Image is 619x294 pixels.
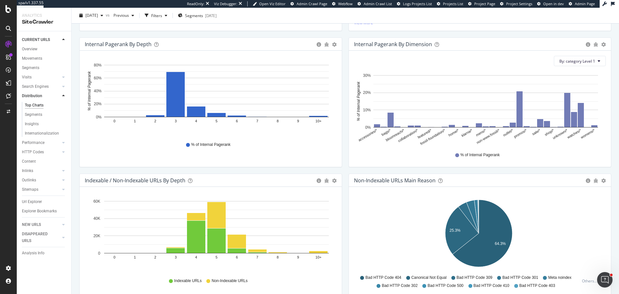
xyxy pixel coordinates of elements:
text: % of Internal Pagerank [356,81,361,121]
button: Segments[DATE] [175,10,219,21]
span: Indexable URLs [174,278,201,284]
text: fossil-foundation/* [419,128,446,146]
text: 0 [113,119,115,123]
a: Overview [22,46,67,53]
svg: A chart. [354,71,604,146]
span: Webflow [338,1,353,6]
text: 1 [134,256,136,259]
a: Logs Projects List [397,1,432,6]
div: Content [22,158,36,165]
a: Segments [22,65,67,71]
span: Bad HTTP Code 404 [365,275,401,280]
a: Webflow [332,1,353,6]
div: bug [324,42,329,47]
div: Viz Debugger: [214,1,237,6]
span: Open in dev [543,1,564,6]
a: Internationalization [25,130,67,137]
div: NEW URLS [22,221,41,228]
span: Canonical Not Equal [411,275,447,280]
text: 20% [94,102,102,106]
text: 10+ [316,119,322,123]
text: featured/* [417,128,432,139]
span: Admin Crawl Page [297,1,327,6]
text: 40K [93,217,100,221]
span: Project Page [474,1,495,6]
span: Bad HTTP Code 309 [457,275,492,280]
svg: A chart. [85,61,334,136]
span: Meta noindex [548,275,571,280]
svg: A chart. [85,197,334,272]
text: 20K [93,234,100,238]
a: Open Viz Editor [253,1,286,6]
div: gear [332,42,337,47]
span: By: category Level 1 [559,58,595,64]
a: Top Charts [25,102,67,109]
text: 25.3% [449,228,460,233]
text: 3 [175,256,177,259]
text: 5 [215,119,217,123]
div: gear [601,42,606,47]
div: Segments [25,111,42,118]
a: Analysis Info [22,250,67,257]
iframe: Intercom live chat [597,272,613,288]
div: SiteCrawler [22,18,66,26]
text: 30% [363,73,371,78]
div: gear [332,178,337,183]
div: Overview [22,46,37,53]
div: Indexable / Non-Indexable URLs by Depth [85,177,185,184]
text: 7 [256,119,258,123]
span: vs [106,12,111,17]
text: 9 [297,119,299,123]
div: [DATE] [205,13,217,18]
text: 40% [94,89,102,93]
a: Insights [25,121,67,127]
text: 64.3% [495,242,506,246]
a: Sitemaps [22,186,60,193]
div: Insights [25,121,39,127]
a: Distribution [22,93,60,99]
span: 2025 Sep. 29th [85,13,98,18]
div: Internationalization [25,130,59,137]
a: Outlinks [22,177,60,184]
a: Url Explorer [22,198,67,205]
text: outlet/* [502,128,514,137]
text: 10% [363,108,371,112]
div: circle-info [586,178,590,183]
span: Admin Page [575,1,595,6]
div: CURRENT URLS [22,36,50,43]
text: mens/* [475,128,487,137]
span: Project Settings [506,1,532,6]
button: Previous [111,10,137,21]
a: Explorer Bookmarks [22,208,67,215]
text: bloomreach/* [385,128,405,142]
a: Project Page [468,1,495,6]
span: Previous [111,13,129,18]
text: 60% [94,76,102,80]
a: Inlinks [22,167,60,174]
span: Bad HTTP Code 410 [474,283,509,289]
span: Segments [185,13,203,18]
div: circle-info [317,178,321,183]
div: HTTP Codes [22,149,44,156]
text: 9 [297,256,299,259]
span: % of Internal Pagerank [460,152,500,158]
text: bags/* [381,128,392,137]
a: Open in dev [537,1,564,6]
text: 3 [175,119,177,123]
span: Projects List [443,1,463,6]
a: Movements [22,55,67,62]
div: bug [594,42,598,47]
a: Segments [25,111,67,118]
div: DISAPPEARED URLS [22,231,54,244]
a: CURRENT URLS [22,36,60,43]
a: Admin Crawl Page [290,1,327,6]
div: gear [601,178,606,183]
div: Analysis Info [22,250,44,257]
text: promos/* [513,128,528,139]
div: Explorer Bookmarks [22,208,57,215]
text: % of Internal Pagerank [87,71,92,111]
button: [DATE] [77,10,106,21]
text: 4 [195,119,197,123]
